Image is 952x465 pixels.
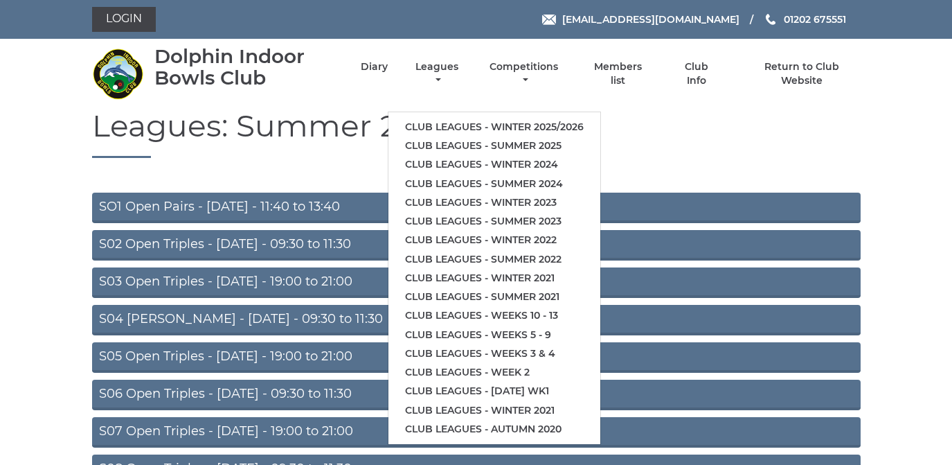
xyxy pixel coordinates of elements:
[388,231,600,249] a: Club leagues - Winter 2022
[412,60,462,87] a: Leagues
[92,48,144,100] img: Dolphin Indoor Bowls Club
[92,342,861,373] a: S05 Open Triples - [DATE] - 19:00 to 21:00
[766,14,775,25] img: Phone us
[388,401,600,420] a: Club leagues - Winter 2021
[388,212,600,231] a: Club leagues - Summer 2023
[562,13,739,26] span: [EMAIL_ADDRESS][DOMAIN_NAME]
[388,363,600,382] a: Club leagues - Week 2
[743,60,860,87] a: Return to Club Website
[388,420,600,439] a: Club leagues - Autumn 2020
[92,7,156,32] a: Login
[388,193,600,212] a: Club leagues - Winter 2023
[388,382,600,401] a: Club leagues - [DATE] wk1
[388,326,600,344] a: Club leagues - Weeks 5 - 9
[92,230,861,261] a: S02 Open Triples - [DATE] - 09:30 to 11:30
[542,12,739,27] a: Email [EMAIL_ADDRESS][DOMAIN_NAME]
[586,60,649,87] a: Members list
[388,288,600,306] a: Club leagues - Summer 2021
[388,269,600,288] a: Club leagues - Winter 2021
[764,12,846,27] a: Phone us 01202 675551
[388,137,600,155] a: Club leagues - Summer 2025
[388,306,600,325] a: Club leagues - Weeks 10 - 13
[92,305,861,335] a: S04 [PERSON_NAME] - [DATE] - 09:30 to 11:30
[388,250,600,269] a: Club leagues - Summer 2022
[388,118,600,137] a: Club leagues - Winter 2025/2026
[154,46,336,89] div: Dolphin Indoor Bowls Club
[361,60,388,73] a: Diary
[92,380,861,410] a: S06 Open Triples - [DATE] - 09:30 to 11:30
[388,175,600,193] a: Club leagues - Summer 2024
[92,193,861,223] a: SO1 Open Pairs - [DATE] - 11:40 to 13:40
[388,155,600,174] a: Club leagues - Winter 2024
[92,109,861,158] h1: Leagues: Summer 2025
[542,15,556,25] img: Email
[388,344,600,363] a: Club leagues - Weeks 3 & 4
[388,112,601,445] ul: Leagues
[674,60,719,87] a: Club Info
[487,60,562,87] a: Competitions
[784,13,846,26] span: 01202 675551
[92,267,861,298] a: S03 Open Triples - [DATE] - 19:00 to 21:00
[92,417,861,448] a: S07 Open Triples - [DATE] - 19:00 to 21:00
